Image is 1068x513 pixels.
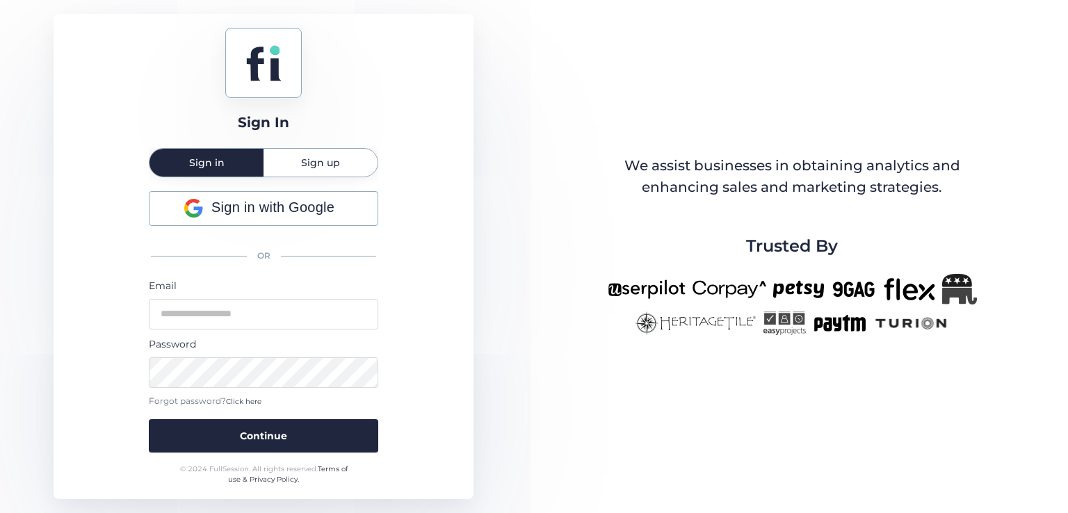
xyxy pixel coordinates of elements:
[228,464,348,484] a: Terms of use & Privacy Policy.
[149,419,378,453] button: Continue
[149,241,378,271] div: OR
[174,464,354,485] div: © 2024 FullSession. All rights reserved.
[189,158,225,168] span: Sign in
[608,155,976,199] div: We assist businesses in obtaining analytics and enhancing sales and marketing strategies.
[746,233,838,259] span: Trusted By
[149,278,378,293] div: Email
[149,395,378,408] div: Forgot password?
[763,311,806,335] img: easyprojects-new.png
[873,311,949,335] img: turion-new.png
[149,336,378,352] div: Password
[301,158,340,168] span: Sign up
[773,274,824,304] img: petsy-new.png
[608,274,686,304] img: userpilot-new.png
[211,197,334,218] span: Sign in with Google
[238,112,289,133] div: Sign In
[693,274,766,304] img: corpay-new.png
[226,397,261,406] span: Click here
[813,311,866,335] img: paytm-new.png
[240,428,287,443] span: Continue
[831,274,877,304] img: 9gag-new.png
[884,274,935,304] img: flex-new.png
[635,311,756,335] img: heritagetile-new.png
[942,274,977,304] img: Republicanlogo-bw.png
